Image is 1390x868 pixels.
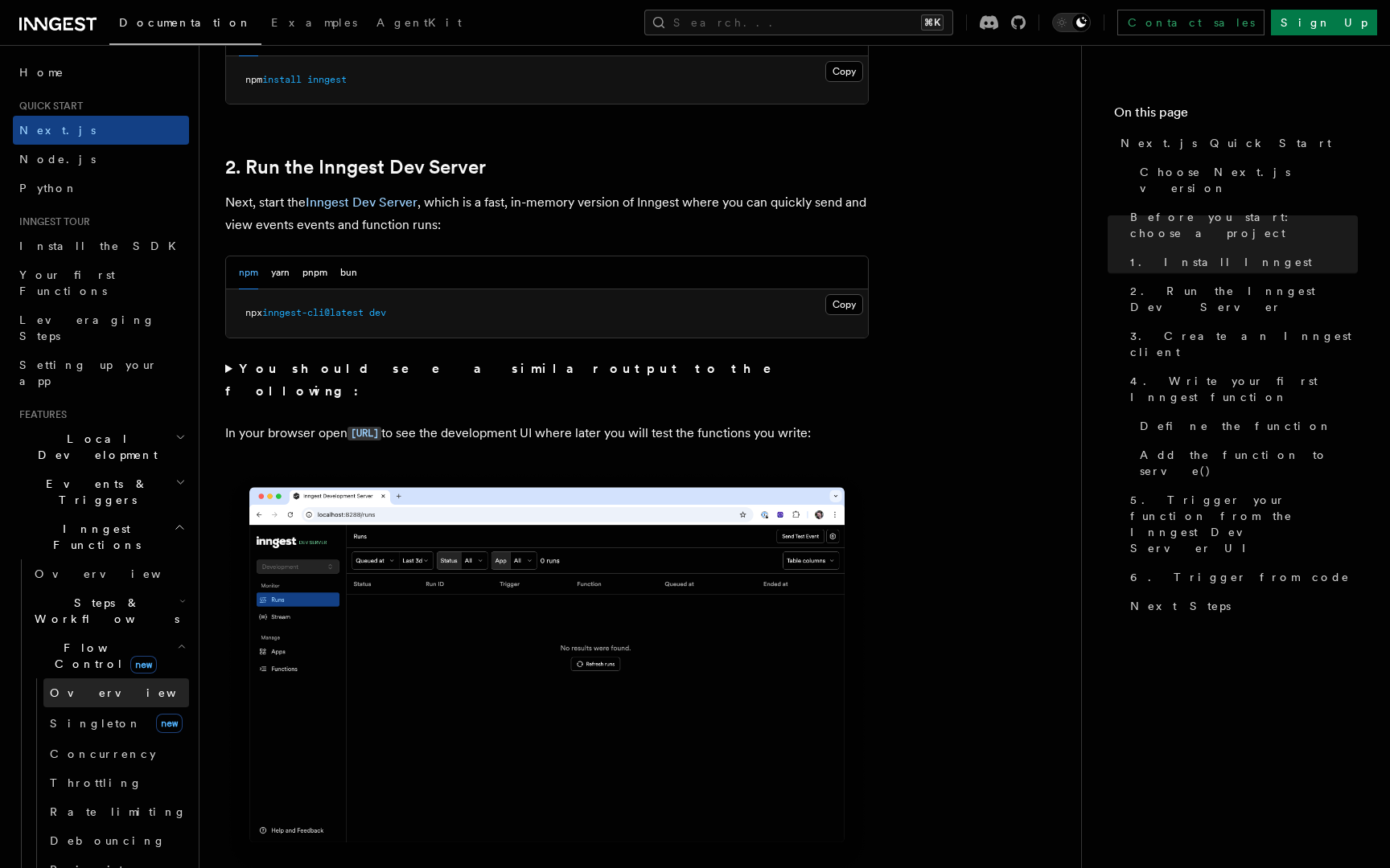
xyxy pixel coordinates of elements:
[109,5,261,45] a: Documentation
[13,145,189,174] a: Node.js
[1133,411,1358,440] a: Define the function
[50,747,156,760] span: Concurrency
[1117,10,1265,35] a: Contact sales
[13,215,90,228] span: Inngest tour
[921,14,944,31] kbd: ⌘K
[376,16,462,29] span: AgentKit
[367,5,471,43] a: AgentKit
[225,422,869,445] p: In your browser open to see the development UI where later you will test the functions you write:
[43,768,189,797] a: Throttling
[50,805,187,818] span: Rate limiting
[306,194,417,210] a: Inngest Dev Server
[1130,283,1358,315] span: 2. Run the Inngest Dev Server
[13,350,189,395] a: Setting up your app
[1114,103,1358,129] h4: On this page
[1130,492,1358,556] span: 5. Trigger your function from the Inngest Dev Server UI
[50,717,142,730] span: Singleton
[19,268,115,297] span: Your first Functions
[1124,366,1358,411] a: 4. Write your first Inngest function
[1271,10,1377,35] a: Sign Up
[28,595,179,627] span: Steps & Workflows
[1130,598,1231,614] span: Next Steps
[13,521,174,553] span: Inngest Functions
[225,358,869,403] summary: You should see a similar output to the following:
[43,797,189,826] a: Rate limiting
[28,633,189,678] button: Flow Controlnew
[19,358,158,387] span: Setting up your app
[1124,276,1358,321] a: 2. Run the Inngest Dev Server
[271,256,290,289] button: yarn
[262,74,302,85] span: install
[1133,158,1358,203] a: Choose Next.js version
[1124,485,1358,563] a: 5. Trigger your function from the Inngest Dev Server UI
[1052,13,1091,32] button: Toggle dark mode
[1140,418,1332,434] span: Define the function
[50,776,142,789] span: Throttling
[13,424,189,469] button: Local Development
[43,707,189,739] a: Singletonnew
[13,260,189,305] a: Your first Functions
[261,5,367,43] a: Examples
[1130,569,1350,585] span: 6. Trigger from code
[119,16,252,29] span: Documentation
[1124,592,1358,620] a: Next Steps
[28,640,177,672] span: Flow Control
[13,469,189,514] button: Events & Triggers
[262,307,364,318] span: inngest-cli@latest
[1121,135,1331,151] span: Next.js Quick Start
[13,431,175,463] span: Local Development
[130,656,157,674] span: new
[35,567,200,580] span: Overview
[28,588,189,633] button: Steps & Workflows
[50,686,216,699] span: Overview
[225,191,869,236] p: Next, start the , which is a fast, in-memory version of Inngest where you can quickly send and vi...
[1124,248,1358,276] a: 1. Install Inngest
[644,10,953,35] button: Search...⌘K
[1124,203,1358,248] a: Before you start: choose a project
[50,834,166,847] span: Debouncing
[825,294,863,315] button: Copy
[19,313,155,342] span: Leveraging Steps
[340,256,357,289] button: bun
[13,116,189,145] a: Next.js
[13,100,83,113] span: Quick start
[28,559,189,588] a: Overview
[347,425,381,440] a: [URL]
[225,361,794,399] strong: You should see a similar output to the following:
[1140,164,1358,196] span: Choose Next.js version
[1130,254,1312,270] span: 1. Install Inngest
[13,476,175,508] span: Events & Triggers
[1130,209,1358,241] span: Before you start: choose a project
[1130,373,1358,405] span: 4. Write your first Inngest function
[13,174,189,203] a: Python
[13,231,189,260] a: Install the SDK
[1140,447,1358,479] span: Add the function to serve()
[302,256,327,289] button: pnpm
[225,156,486,178] a: 2. Run the Inngest Dev Server
[245,74,262,85] span: npm
[347,427,381,440] code: [URL]
[369,307,386,318] span: dev
[1124,321,1358,366] a: 3. Create an Inngest client
[1130,328,1358,360] span: 3. Create an Inngest client
[43,739,189,768] a: Concurrency
[19,182,78,194] span: Python
[13,58,189,87] a: Home
[13,305,189,350] a: Leveraging Steps
[156,714,183,733] span: new
[825,61,863,82] button: Copy
[19,64,64,80] span: Home
[271,16,357,29] span: Examples
[239,256,258,289] button: npm
[13,514,189,559] button: Inngest Functions
[245,307,262,318] span: npx
[43,678,189,707] a: Overview
[1124,563,1358,592] a: 6. Trigger from code
[1114,129,1358,158] a: Next.js Quick Start
[19,124,96,137] span: Next.js
[13,408,67,421] span: Features
[1133,440,1358,485] a: Add the function to serve()
[43,826,189,855] a: Debouncing
[19,240,186,252] span: Install the SDK
[19,153,96,166] span: Node.js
